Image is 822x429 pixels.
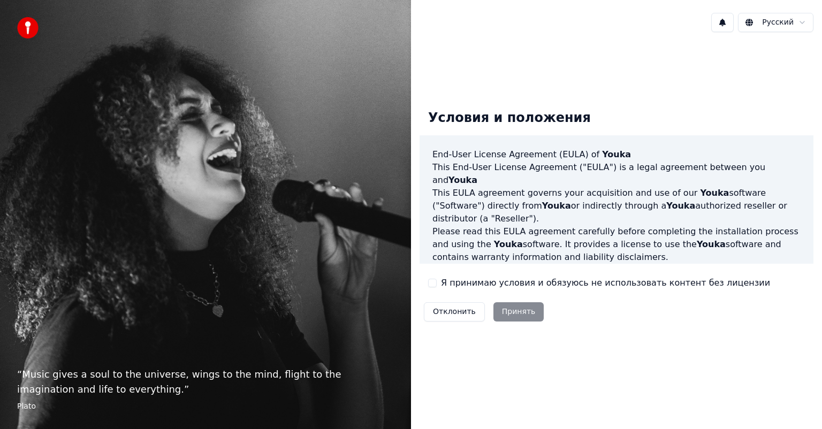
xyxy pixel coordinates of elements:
[17,401,394,412] footer: Plato
[420,101,599,135] div: Условия и положения
[432,264,801,315] p: If you register for a free trial of the software, this EULA agreement will also govern that trial...
[602,149,631,159] span: Youka
[700,188,729,198] span: Youka
[494,239,523,249] span: Youka
[441,277,770,289] label: Я принимаю условия и обязуюсь не использовать контент без лицензии
[542,201,571,211] span: Youka
[432,161,801,187] p: This End-User License Agreement ("EULA") is a legal agreement between you and
[424,302,485,321] button: Отклонить
[17,17,39,39] img: youka
[666,201,695,211] span: Youka
[17,367,394,397] p: “ Music gives a soul to the universe, wings to the mind, flight to the imagination and life to ev...
[448,175,477,185] span: Youka
[432,148,801,161] h3: End-User License Agreement (EULA) of
[432,225,801,264] p: Please read this EULA agreement carefully before completing the installation process and using th...
[697,239,726,249] span: Youka
[432,187,801,225] p: This EULA agreement governs your acquisition and use of our software ("Software") directly from o...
